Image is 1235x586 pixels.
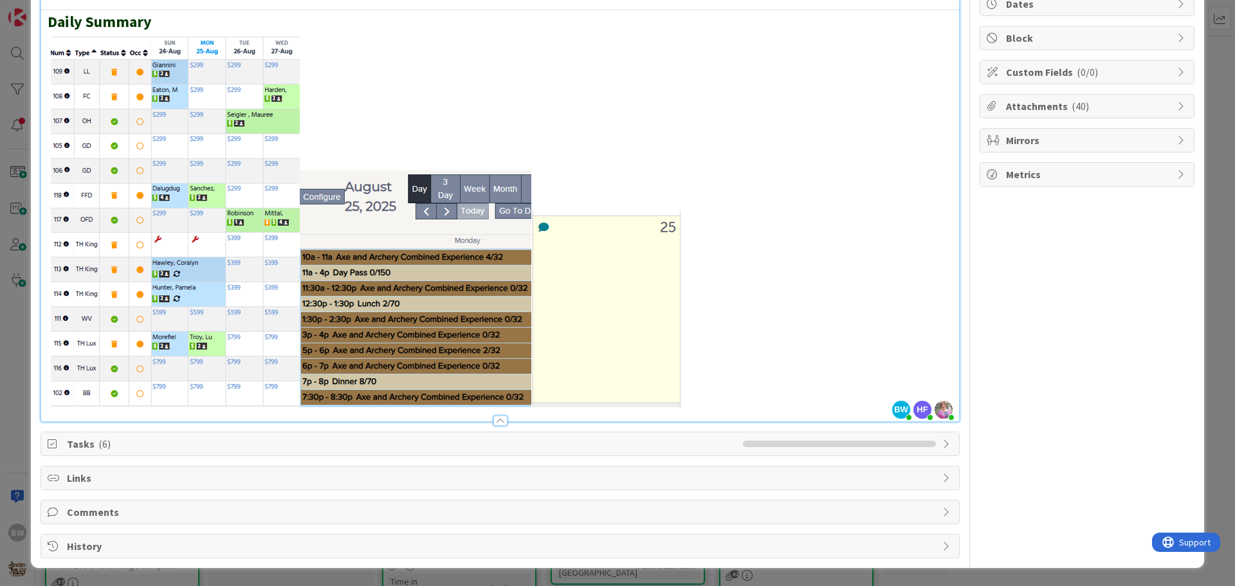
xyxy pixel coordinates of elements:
span: Mirrors [1006,133,1171,148]
span: Attachments [1006,98,1171,114]
img: image.png [48,32,681,408]
span: ( 0/0 ) [1077,66,1098,78]
span: Tasks [67,436,736,452]
span: BW [892,401,910,419]
span: Custom Fields [1006,64,1171,80]
span: ( 6 ) [98,437,111,450]
img: bklUz41EpKldlYG3pYEaPEeU1dmBgUth.jpg [935,401,953,419]
span: Links [67,470,936,486]
span: Support [27,2,59,17]
span: Block [1006,30,1171,46]
span: Metrics [1006,167,1171,182]
span: Comments [67,504,936,520]
strong: Daily Summary [48,12,152,32]
span: ( 40 ) [1072,100,1089,113]
span: HF [913,401,931,419]
span: History [67,538,936,554]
